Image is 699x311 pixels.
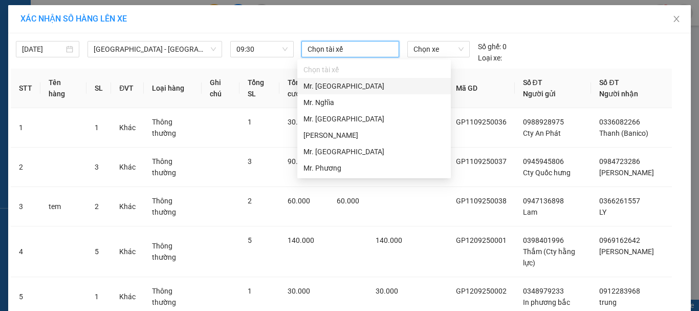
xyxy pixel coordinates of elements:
input: 12/09/2025 [22,44,64,55]
span: 1 [95,123,99,132]
span: 835 Giải Phóng, Giáp Bát [21,21,112,30]
span: Fanpage: CargobusMK - Hotline/Zalo: 082.3.29.22.29 [17,32,115,50]
div: Mr. [GEOGRAPHIC_DATA] [303,80,445,92]
span: Cty Quốc hưng [523,169,571,177]
span: Thắm (Cty hằng lực) [523,247,575,267]
td: Khác [111,187,144,226]
div: Mr. Cường [297,78,451,94]
span: GP1209250002 [456,287,507,295]
div: Chọn tài xế [297,61,451,78]
div: Mr. Nghĩa [303,97,445,108]
span: LY [599,208,606,216]
strong: PHIẾU GỬI HÀNG: [GEOGRAPHIC_DATA] - [GEOGRAPHIC_DATA] [14,52,117,96]
div: Mr. Hà [297,143,451,160]
span: 140.000 [288,236,314,244]
button: Close [662,5,691,34]
div: Chọn tài xế [303,64,445,75]
th: STT [11,69,40,108]
span: 0969162642 [599,236,640,244]
span: Loại xe: [478,52,502,64]
span: 0984723286 [599,157,640,165]
span: Hà Nội - Phủ Lý [94,42,216,57]
div: [PERSON_NAME] [303,130,445,141]
span: GP1109250037 [456,157,507,165]
span: Lam [523,208,537,216]
div: 0 [478,41,507,52]
th: Loại hàng [144,69,201,108]
img: logo [6,47,13,95]
span: 1 [248,287,252,295]
span: 0947136898 [523,197,564,205]
span: 140.000 [376,236,402,244]
span: 60.000 [288,197,310,205]
span: down [210,46,216,52]
span: 3 [95,163,99,171]
th: SL [86,69,111,108]
span: 30.000 [376,287,398,295]
span: 0988928975 [523,118,564,126]
span: trung [599,298,617,306]
span: Cargobus MK [28,5,103,18]
span: In phương bắc [523,298,570,306]
span: 30.000 [288,118,310,126]
td: Khác [111,108,144,148]
span: 0336082266 [599,118,640,126]
th: Ghi chú [202,69,239,108]
span: XÁC NHẬN SỐ HÀNG LÊN XE [20,14,127,24]
th: ĐVT [111,69,144,108]
span: 2 [248,197,252,205]
span: Số ghế: [478,41,501,52]
span: 0348979233 [523,287,564,295]
span: Người gửi [523,90,556,98]
td: 3 [11,187,40,226]
div: Mr. Phương [297,160,451,176]
span: 09:30 [236,42,288,57]
span: GP1209250002 [118,73,179,84]
span: 1 [95,293,99,301]
span: Thanh (Banico) [599,129,648,137]
span: GP1109250036 [456,118,507,126]
span: 0398401996 [523,236,564,244]
span: GP1109250038 [456,197,507,205]
span: close [672,15,681,23]
th: Tổng cước [279,69,329,108]
span: Cty An Phát [523,129,561,137]
span: 0912283968 [599,287,640,295]
span: 3 [248,157,252,165]
span: 1 [248,118,252,126]
td: Thông thường [144,148,201,187]
span: 5 [248,236,252,244]
span: 30.000 [288,287,310,295]
span: Số ĐT [523,78,542,87]
span: Số ĐT [599,78,619,87]
div: Mr. Hưng [297,111,451,127]
span: 5 [95,247,99,256]
td: Thông thường [144,187,201,226]
td: 2 [11,148,40,187]
span: Người nhận [599,90,638,98]
span: 2 [95,202,99,211]
td: Thông thường [144,226,201,277]
div: Mr. Phương [303,162,445,174]
div: Mr. [GEOGRAPHIC_DATA] [303,146,445,157]
th: Mã GD [448,69,515,108]
th: Tổng SL [239,69,280,108]
td: tem [40,187,86,226]
span: GP1209250001 [456,236,507,244]
div: Mr. [GEOGRAPHIC_DATA] [303,113,445,125]
span: 60.000 [337,197,359,205]
td: 1 [11,108,40,148]
td: 4 [11,226,40,277]
span: [PERSON_NAME] [599,247,654,256]
td: Thông thường [144,108,201,148]
div: Mr. Nghĩa [297,94,451,111]
th: Tên hàng [40,69,86,108]
td: Khác [111,148,144,187]
span: 90.000 [288,157,310,165]
span: [PERSON_NAME] [599,169,654,177]
div: Lê Ngọc Anh [297,127,451,143]
span: Chọn xe [413,42,464,57]
span: 0366261557 [599,197,640,205]
td: Khác [111,226,144,277]
span: 0945945806 [523,157,564,165]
